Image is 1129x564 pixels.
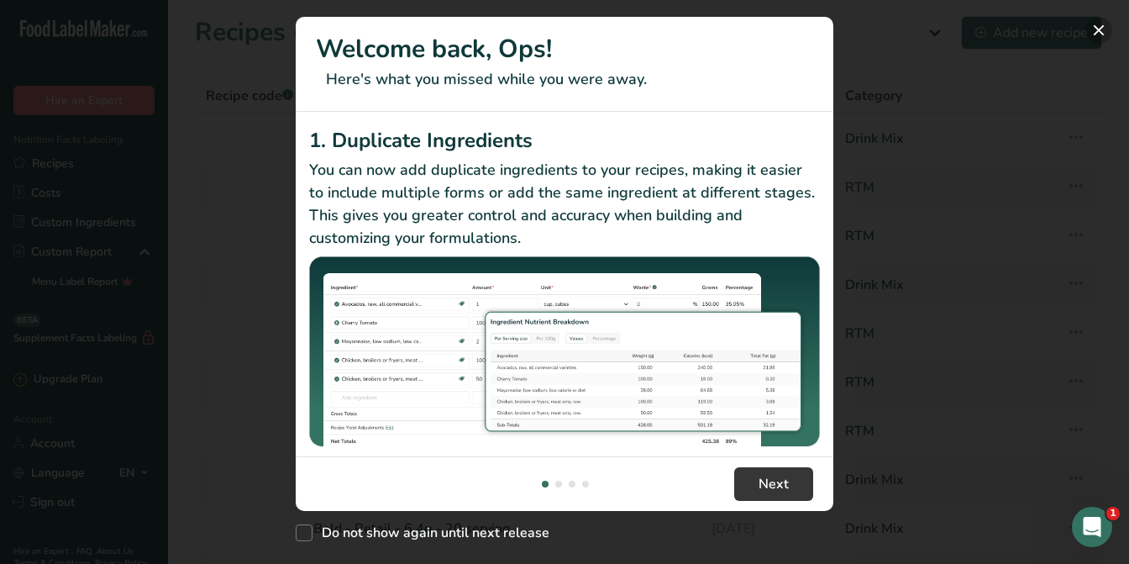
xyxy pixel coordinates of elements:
span: Next [759,474,789,494]
h1: Welcome back, Ops! [316,30,813,68]
span: Do not show again until next release [312,524,549,541]
iframe: Intercom live chat [1072,507,1112,547]
img: Duplicate Ingredients [309,256,820,447]
button: Next [734,467,813,501]
span: 1 [1106,507,1120,520]
p: You can now add duplicate ingredients to your recipes, making it easier to include multiple forms... [309,159,820,250]
p: Here's what you missed while you were away. [316,68,813,91]
h2: 1. Duplicate Ingredients [309,125,820,155]
h2: 2. Sub Recipe Ingredient Breakdown [309,453,820,483]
